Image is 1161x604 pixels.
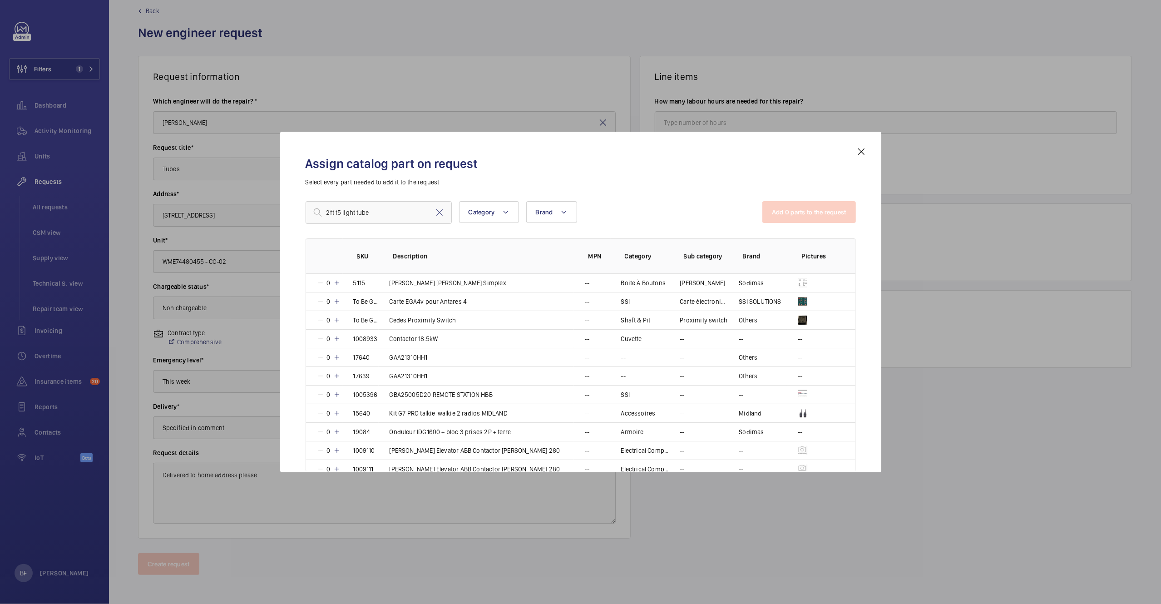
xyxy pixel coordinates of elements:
p: 0 [324,409,333,418]
p: -- [585,390,589,399]
p: -- [585,334,589,343]
p: -- [585,278,589,287]
p: MPN [588,252,610,261]
p: -- [680,353,685,362]
p: To Be Generated [353,297,379,306]
p: Description [393,252,574,261]
p: -- [680,465,685,474]
p: -- [585,465,589,474]
p: SSI SOLUTIONS [739,297,781,306]
p: GAA21310HH1 [390,371,428,381]
p: Cedes Proximity Switch [390,316,456,325]
button: Add 0 parts to the request [762,201,856,223]
p: -- [680,409,685,418]
p: -- [739,334,744,343]
p: 1009110 [353,446,375,455]
p: -- [739,446,744,455]
p: Carte EGA4v pour Antares 4 [390,297,467,306]
p: 0 [324,353,333,362]
p: -- [621,371,626,381]
p: -- [798,427,803,436]
p: -- [739,390,744,399]
p: SSI [621,390,630,399]
img: tAslpmMaGVarH-ItsnIgCEYEQz4qM11pPSp5BVkrO3V6mnZg.png [798,390,807,399]
p: SKU [357,252,379,261]
img: mgKNnLUo32YisrdXDPXwnmHuC0uVg7sd9j77u0g5nYnLw-oI.png [798,465,807,474]
p: Others [739,353,758,362]
p: 1009111 [353,465,374,474]
p: 0 [324,297,333,306]
img: mgKNnLUo32YisrdXDPXwnmHuC0uVg7sd9j77u0g5nYnLw-oI.png [798,446,807,455]
p: -- [585,353,589,362]
p: Sub category [684,252,728,261]
p: 0 [324,446,333,455]
p: -- [798,353,803,362]
p: 0 [324,316,333,325]
button: Category [459,201,519,223]
p: 0 [324,334,333,343]
p: GBA25005D20 REMOTE STATION HBB [390,390,493,399]
p: 0 [324,278,333,287]
p: Others [739,316,758,325]
p: To Be Generated [353,316,379,325]
p: [PERSON_NAME] Elevator ABB Contactor [PERSON_NAME] 280 [390,465,560,474]
h2: Assign catalog part on request [306,155,856,172]
p: -- [798,371,803,381]
p: 5115 [353,278,366,287]
p: Electrical Components [621,465,669,474]
p: -- [585,427,589,436]
p: Select every part needed to add it to the request [306,178,856,187]
p: 17640 [353,353,370,362]
img: CJZ0Zc2bG8man2BcogYjG4QBt03muVoJM3XzIlbM4XRvMfr7.png [798,297,807,306]
p: Boite À Boutons [621,278,666,287]
img: kk3TmbOYGquXUPLvN6SdosqAc-8_aV5Jaaivo0a5V83nLE68.png [798,409,807,418]
p: -- [680,334,685,343]
p: [PERSON_NAME] [PERSON_NAME] Simplex [390,278,506,287]
p: 1008933 [353,334,378,343]
p: Shaft & Pit [621,316,651,325]
p: -- [585,409,589,418]
p: -- [680,371,685,381]
p: SSI [621,297,630,306]
p: -- [585,371,589,381]
p: -- [739,465,744,474]
p: Electrical Components [621,446,669,455]
span: Brand [536,208,553,216]
p: Armoire [621,427,644,436]
p: Category [625,252,669,261]
p: [PERSON_NAME] [680,278,726,287]
p: Brand [743,252,787,261]
p: -- [680,446,685,455]
p: -- [680,427,685,436]
p: 1005396 [353,390,378,399]
p: 19084 [353,427,371,436]
p: Onduleur IDG1600 + bloc 3 prises 2P + terre [390,427,511,436]
p: Sodimas [739,427,764,436]
p: 0 [324,390,333,399]
p: Accessoires [621,409,656,418]
p: 0 [324,465,333,474]
p: Proximity switch [680,316,728,325]
button: Brand [526,201,577,223]
p: 15640 [353,409,371,418]
p: -- [798,334,803,343]
img: h6SP9JDxqz0TF0uNc_qScYnGn9iDrft9w6giWp_-A4GSVAru.png [798,316,807,325]
p: -- [621,353,626,362]
p: Midland [739,409,762,418]
p: -- [585,446,589,455]
p: Carte électronique [680,297,728,306]
p: Others [739,371,758,381]
p: -- [585,316,589,325]
p: Contactor 18.5kW [390,334,438,343]
p: Pictures [802,252,837,261]
p: -- [680,390,685,399]
p: 17639 [353,371,370,381]
img: g3a49nfdYcSuQfseZNAG9Il-olRDJnLUGo71PhoUjj9uzZrS.png [798,278,807,287]
p: Sodimas [739,278,764,287]
p: -- [585,297,589,306]
p: Kit G7 PRO talkie-walkie 2 radios MIDLAND [390,409,508,418]
p: [PERSON_NAME] Elevator ABB Contactor [PERSON_NAME] 280 [390,446,560,455]
p: GAA21310HH1 [390,353,428,362]
p: 0 [324,427,333,436]
span: Category [469,208,495,216]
